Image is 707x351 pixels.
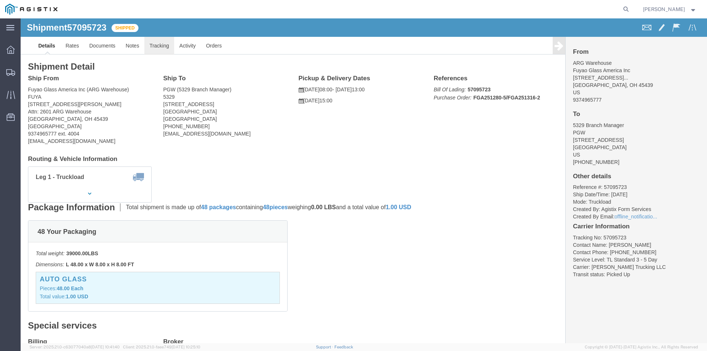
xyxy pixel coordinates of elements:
[585,344,698,350] span: Copyright © [DATE]-[DATE] Agistix Inc., All Rights Reserved
[91,345,120,349] span: [DATE] 10:41:40
[172,345,200,349] span: [DATE] 10:25:10
[316,345,334,349] a: Support
[21,18,707,343] iframe: FS Legacy Container
[5,4,57,15] img: logo
[643,5,697,14] button: [PERSON_NAME]
[123,345,200,349] span: Client: 2025.21.0-faee749
[643,5,685,13] span: Craig Clark
[334,345,353,349] a: Feedback
[29,345,120,349] span: Server: 2025.21.0-c63077040a8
